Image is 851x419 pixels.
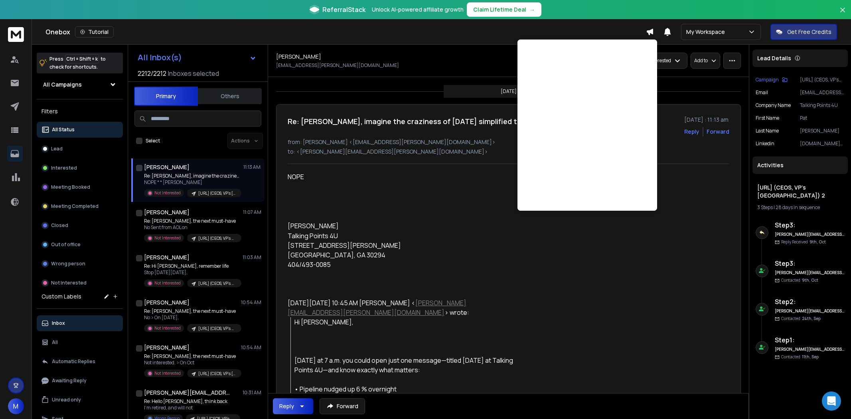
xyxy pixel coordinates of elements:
label: Select [146,138,160,144]
button: Meeting Completed [37,198,123,214]
button: Unread only [37,392,123,408]
button: Tutorial [75,26,114,38]
h1: [PERSON_NAME] [144,163,190,171]
div: NOPE [288,172,521,279]
p: Contacted [781,354,819,360]
h6: Step 2 : [775,297,845,306]
div: Reply [279,402,294,410]
p: Press to check for shortcuts. [49,55,106,71]
h1: [PERSON_NAME][EMAIL_ADDRESS][DOMAIN_NAME] [144,389,232,397]
button: Awaiting Reply [37,373,123,389]
button: All Inbox(s) [131,49,263,65]
h3: Custom Labels [41,293,81,300]
p: Awaiting Reply [52,377,87,384]
span: 3 Steps [757,204,773,211]
button: Lead [37,141,123,157]
button: Closed [37,217,123,233]
div: [PERSON_NAME] Talking Points 4U [STREET_ADDRESS][PERSON_NAME] [GEOGRAPHIC_DATA], GA 30294 404/493... [288,191,521,279]
button: Wrong person [37,256,123,272]
p: [URL] (CEOS, VP's [GEOGRAPHIC_DATA]) 3 [198,371,237,377]
div: Open Intercom Messenger [822,391,841,411]
p: Inbox [52,320,65,326]
button: Others [198,87,262,105]
p: Add to [694,57,708,64]
h1: [PERSON_NAME] [144,298,190,306]
p: Lead [51,146,63,152]
p: NOPE * * [PERSON_NAME] [144,179,240,186]
p: from: [PERSON_NAME] <[EMAIL_ADDRESS][PERSON_NAME][DOMAIN_NAME]> [288,138,729,146]
p: 10:54 AM [241,299,261,306]
p: All Status [52,126,75,133]
p: Pat [800,115,845,121]
h1: All Campaigns [43,81,82,89]
p: Closed [51,222,68,229]
h1: Re: [PERSON_NAME], imagine the craziness of [DATE] simplified to just 3 minutes [288,116,573,127]
p: Contacted [781,316,821,322]
p: Get Free Credits [787,28,831,36]
p: First Name [756,115,779,121]
p: Unread only [52,397,81,403]
p: Re: Hello [PERSON_NAME], think back [144,398,240,405]
p: Wrong person [51,261,85,267]
p: Not Interested [51,280,87,286]
span: 2212 / 2212 [138,69,166,78]
h1: [PERSON_NAME] [276,53,321,61]
h6: [PERSON_NAME][EMAIL_ADDRESS][PERSON_NAME][DOMAIN_NAME] [775,346,845,352]
button: Campaign [756,77,788,83]
p: Out of office [51,241,81,248]
div: Onebox [45,26,646,38]
p: [URL] (CEOS, VP's USA) 5 [198,235,237,241]
span: → [529,6,535,14]
button: All [37,334,123,350]
p: Not Interested [154,190,181,196]
p: Company Name [756,102,791,109]
span: Ctrl + Shift + k [65,54,99,63]
p: 10:31 AM [243,389,261,396]
p: All [52,339,58,346]
p: to: <[PERSON_NAME][EMAIL_ADDRESS][PERSON_NAME][DOMAIN_NAME]> [288,148,729,156]
p: Not interested. > On Oct [144,360,240,366]
h6: [PERSON_NAME][EMAIL_ADDRESS][PERSON_NAME][DOMAIN_NAME] [775,231,845,237]
button: Out of office [37,237,123,253]
p: 10:54 AM [241,344,261,351]
p: [URL] (CEOS, VP's [GEOGRAPHIC_DATA]) 2 [800,77,845,83]
p: Talking Points 4U [800,102,845,109]
p: Campaign [756,77,779,83]
p: Re: Hi [PERSON_NAME], remember life [144,263,240,269]
h1: [PERSON_NAME] [144,253,190,261]
button: Primary [134,87,198,106]
p: Re: [PERSON_NAME], the next must-have [144,308,240,314]
p: 11:13 AM [243,164,261,170]
p: Contacted [781,277,818,283]
button: Inbox [37,315,123,331]
button: Automatic Replies [37,354,123,370]
h1: [PERSON_NAME] [144,208,190,216]
div: [DATE][DATE] 10:45 AM [PERSON_NAME] < > wrote: [288,298,521,317]
h1: [PERSON_NAME] [144,344,190,352]
p: Stop [DATE][DATE], [144,269,240,276]
p: Not Interested [154,280,181,286]
p: [EMAIL_ADDRESS][PERSON_NAME][DOMAIN_NAME] [800,89,845,96]
p: My Workspace [686,28,728,36]
p: No Sent from AOL on [144,224,240,231]
p: Email [756,89,768,96]
button: Claim Lifetime Deal→ [467,2,541,17]
p: Unlock AI-powered affiliate growth [372,6,464,14]
p: [DATE] [501,88,517,95]
p: [DOMAIN_NAME][URL][PERSON_NAME] [800,140,845,147]
p: Lead Details [757,54,791,62]
span: 24th, Sep [802,316,821,321]
p: Re: [PERSON_NAME], imagine the craziness [144,173,240,179]
p: Automatic Replies [52,358,95,365]
button: Reply [273,398,313,414]
p: [DATE] : 11:13 am [684,116,729,124]
p: Interested [51,165,77,171]
button: M [8,398,24,414]
span: 9th, Oct [802,277,818,283]
button: Reply [684,128,699,136]
span: 28 days in sequence [776,204,820,211]
button: All Status [37,122,123,138]
p: Linkedin [756,140,774,147]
